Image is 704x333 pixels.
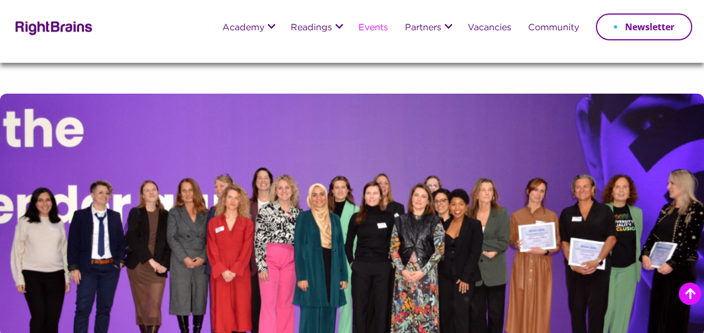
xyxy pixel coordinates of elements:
[291,24,332,33] a: Readings
[12,19,93,35] img: Rightbrains
[528,24,579,33] a: Community
[468,24,511,33] a: Vacancies
[358,24,388,33] a: Events
[222,24,264,33] a: Academy
[405,24,441,33] a: Partners
[596,13,692,40] a: Newsletter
